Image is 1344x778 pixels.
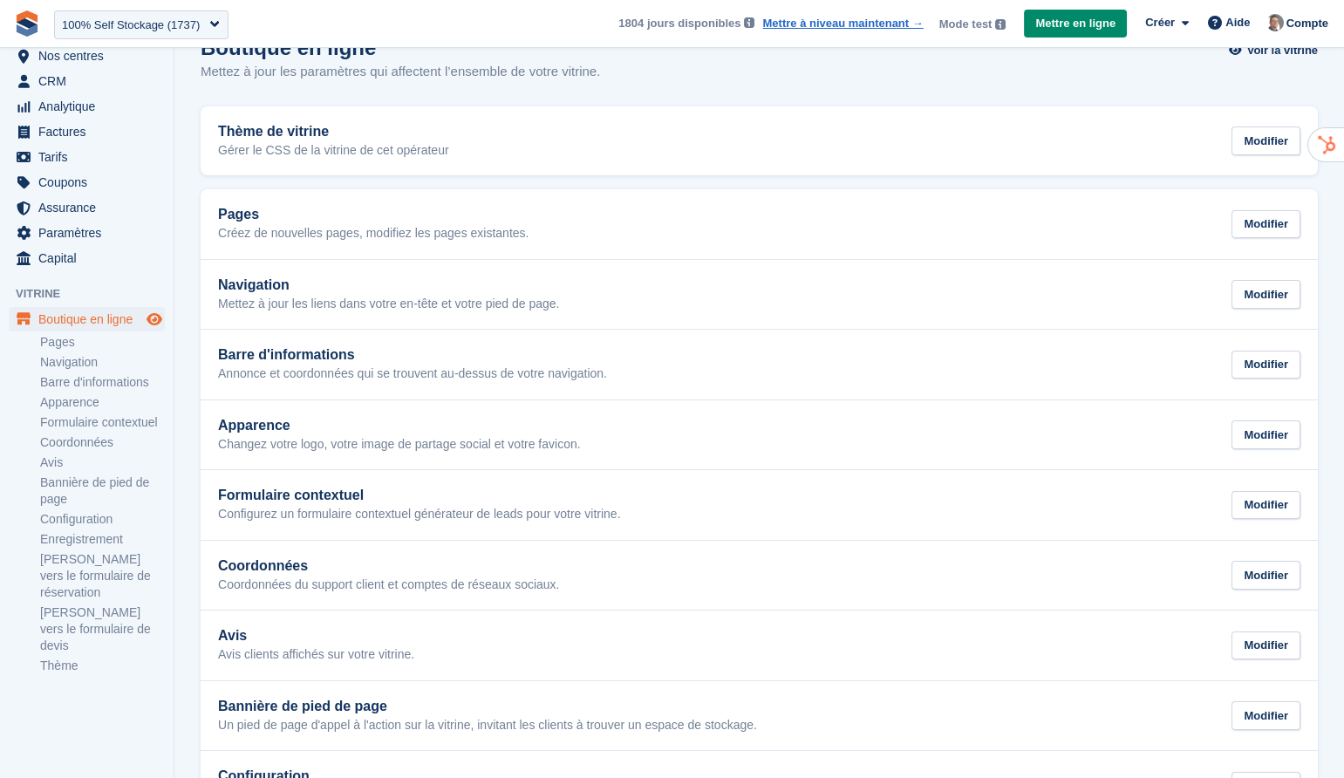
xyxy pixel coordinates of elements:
a: menu [9,307,165,331]
a: Barre d'informations [40,374,165,391]
a: menu [9,145,165,169]
a: Coordonnées [40,434,165,451]
a: Barre d'informations Annonce et coordonnées qui se trouvent au-dessus de votre navigation. Modifier [201,330,1318,399]
div: Modifier [1231,351,1300,379]
span: Voir la vitrine [1247,42,1318,59]
p: Avis clients affichés sur votre vitrine. [218,647,414,663]
span: Paramètres [38,221,143,245]
p: Créez de nouvelles pages, modifiez les pages existantes. [218,226,529,242]
a: Pages Créez de nouvelles pages, modifiez les pages existantes. Modifier [201,189,1318,259]
div: Modifier [1231,210,1300,239]
span: Mode test [939,16,993,33]
span: Nos centres [38,44,143,68]
a: [PERSON_NAME] vers le formulaire de devis [40,604,165,654]
a: Coordonnées Coordonnées du support client et comptes de réseaux sociaux. Modifier [201,541,1318,611]
h2: Thème de vitrine [218,124,449,140]
p: Configurez un formulaire contextuel générateur de leads pour votre vitrine. [218,507,620,522]
div: Modifier [1231,126,1300,155]
h2: Avis [218,628,414,644]
p: Annonce et coordonnées qui se trouvent au-dessus de votre navigation. [218,366,607,382]
h2: Coordonnées [218,558,559,574]
h2: Barre d'informations [218,347,607,363]
a: Enregistrement [40,531,165,548]
a: menu [9,221,165,245]
div: Modifier [1231,420,1300,449]
a: Navigation Mettez à jour les liens dans votre en-tête et votre pied de page. Modifier [201,260,1318,330]
h2: Pages [218,207,529,222]
p: Changez votre logo, votre image de partage social et votre favicon. [218,437,581,453]
span: Capital [38,246,143,270]
p: Mettez à jour les liens dans votre en-tête et votre pied de page. [218,297,559,312]
img: icon-info-grey-7440780725fd019a000dd9b08b2336e03edf1995a4989e88bcd33f0948082b44.svg [744,17,754,28]
span: Créer [1145,14,1175,31]
span: Compte [1286,15,1328,32]
a: Avis Avis clients affichés sur votre vitrine. Modifier [201,611,1318,680]
a: Bannière de pied de page [40,474,165,508]
a: Voir la vitrine [1233,36,1318,65]
div: Modifier [1231,561,1300,590]
a: Apparence [40,394,165,411]
a: Thème [40,658,165,674]
a: menu [9,246,165,270]
div: Modifier [1231,280,1300,309]
a: menu [9,170,165,194]
a: Navigation [40,354,165,371]
span: Analytique [38,94,143,119]
a: Configuration [40,511,165,528]
a: Thème de vitrine Gérer le CSS de la vitrine de cet opérateur Modifier [201,106,1318,176]
img: icon-info-grey-7440780725fd019a000dd9b08b2336e03edf1995a4989e88bcd33f0948082b44.svg [995,19,1006,30]
span: 1804 jours disponibles [618,15,740,32]
h2: Formulaire contextuel [218,488,620,503]
a: [PERSON_NAME] vers le formulaire de réservation [40,551,165,601]
a: Pages [40,334,165,351]
span: Coupons [38,170,143,194]
h2: Apparence [218,418,581,433]
h2: Navigation [218,277,559,293]
div: Modifier [1231,701,1300,730]
span: Aide [1225,14,1250,31]
a: menu [9,94,165,119]
a: Mettre en ligne [1024,10,1127,38]
span: Factures [38,119,143,144]
span: CRM [38,69,143,93]
p: Gérer le CSS de la vitrine de cet opérateur [218,143,449,159]
a: menu [9,44,165,68]
p: Coordonnées du support client et comptes de réseaux sociaux. [218,577,559,593]
a: Formulaire contextuel [40,414,165,431]
img: stora-icon-8386f47178a22dfd0bd8f6a31ec36ba5ce8667c1dd55bd0f319d3a0aa187defe.svg [14,10,40,37]
h2: Bannière de pied de page [218,699,757,714]
span: Mettre en ligne [1035,15,1115,32]
span: Boutique en ligne [38,307,143,331]
div: 100% Self Stockage (1737) [62,17,200,34]
p: Mettez à jour les paramètres qui affectent l’ensemble de votre vitrine. [201,62,600,82]
a: Bannière de pied de page Un pied de page d'appel à l'action sur la vitrine, invitant les clients ... [201,681,1318,751]
a: Mettre à niveau maintenant → [762,15,923,32]
div: Modifier [1231,491,1300,520]
img: Sebastien Bonnier [1266,14,1284,31]
p: Un pied de page d'appel à l'action sur la vitrine, invitant les clients à trouver un espace de st... [218,718,757,734]
a: Formulaire contextuel Configurez un formulaire contextuel générateur de leads pour votre vitrine.... [201,470,1318,540]
a: menu [9,119,165,144]
span: Assurance [38,195,143,220]
span: Tarifs [38,145,143,169]
div: Modifier [1231,631,1300,660]
a: Apparence Changez votre logo, votre image de partage social et votre favicon. Modifier [201,400,1318,470]
a: menu [9,69,165,93]
a: menu [9,195,165,220]
span: Vitrine [16,285,174,303]
h1: Boutique en ligne [201,36,600,59]
a: Boutique d'aperçu [144,309,165,330]
a: Avis [40,454,165,471]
